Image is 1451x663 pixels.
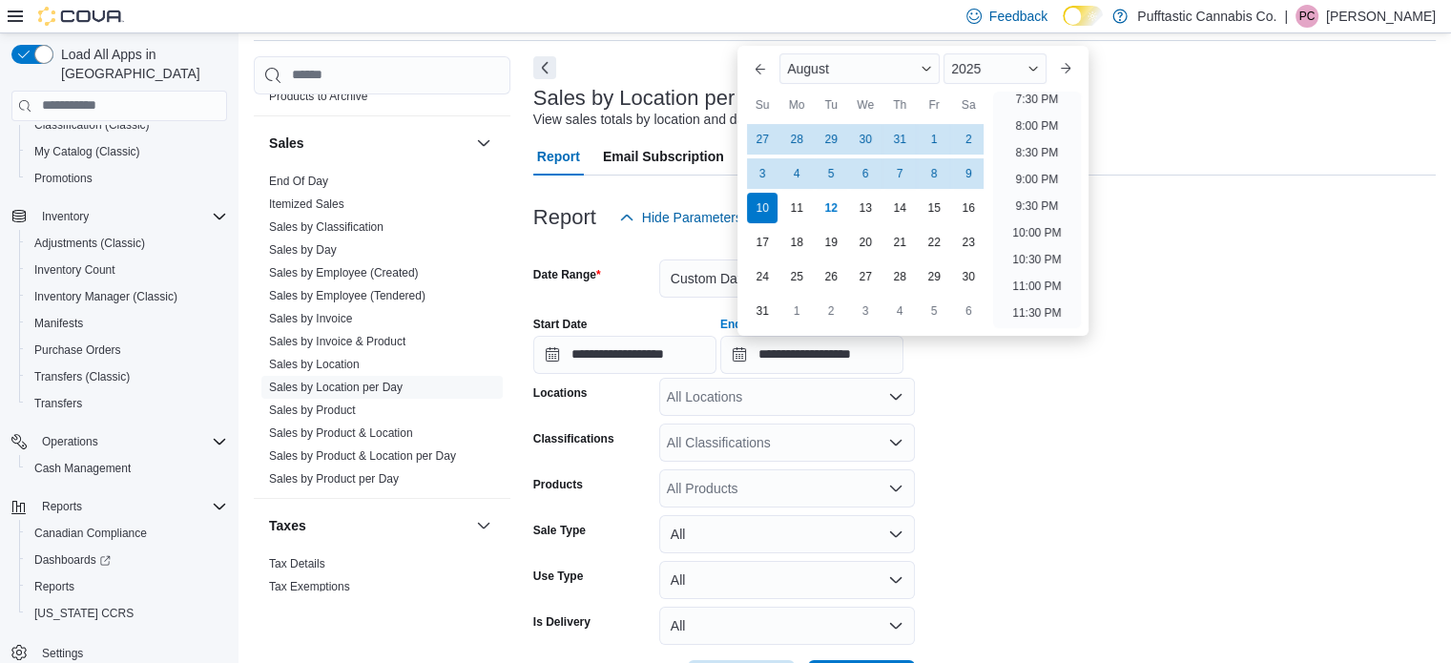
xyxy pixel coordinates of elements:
[53,45,227,83] span: Load All Apps in [GEOGRAPHIC_DATA]
[781,193,812,223] div: day-11
[850,261,881,292] div: day-27
[533,87,778,110] h3: Sales by Location per Day
[34,117,150,133] span: Classification (Classic)
[919,90,949,120] div: Fr
[269,289,425,302] a: Sales by Employee (Tendered)
[953,193,984,223] div: day-16
[34,144,140,159] span: My Catalog (Classic)
[919,296,949,326] div: day-5
[34,579,74,594] span: Reports
[659,561,915,599] button: All
[269,449,456,463] a: Sales by Product & Location per Day
[27,549,227,571] span: Dashboards
[269,334,405,349] span: Sales by Invoice & Product
[888,389,903,404] button: Open list of options
[34,461,131,476] span: Cash Management
[919,227,949,258] div: day-22
[1063,6,1103,26] input: Dark Mode
[888,481,903,496] button: Open list of options
[269,134,304,153] h3: Sales
[269,197,344,212] span: Itemized Sales
[19,455,235,482] button: Cash Management
[781,158,812,189] div: day-4
[19,363,235,390] button: Transfers (Classic)
[747,158,777,189] div: day-3
[533,317,588,332] label: Start Date
[27,259,227,281] span: Inventory Count
[27,232,227,255] span: Adjustments (Classic)
[611,198,750,237] button: Hide Parameters
[27,259,123,281] a: Inventory Count
[34,552,111,568] span: Dashboards
[27,392,90,415] a: Transfers
[747,227,777,258] div: day-17
[27,365,137,388] a: Transfers (Classic)
[989,7,1047,26] span: Feedback
[42,499,82,514] span: Reports
[816,90,846,120] div: Tu
[42,434,98,449] span: Operations
[34,606,134,621] span: [US_STATE] CCRS
[19,337,235,363] button: Purchase Orders
[533,267,601,282] label: Date Range
[27,522,155,545] a: Canadian Compliance
[603,137,724,176] span: Email Subscription
[269,472,399,486] a: Sales by Product per Day
[747,90,777,120] div: Su
[269,288,425,303] span: Sales by Employee (Tendered)
[27,392,227,415] span: Transfers
[745,122,985,328] div: August, 2025
[269,579,350,594] span: Tax Exemptions
[816,193,846,223] div: day-12
[816,261,846,292] div: day-26
[269,557,325,570] a: Tax Details
[816,227,846,258] div: day-19
[1005,248,1068,271] li: 10:30 PM
[34,342,121,358] span: Purchase Orders
[1005,301,1068,324] li: 11:30 PM
[27,457,227,480] span: Cash Management
[269,357,360,372] span: Sales by Location
[533,385,588,401] label: Locations
[269,220,383,234] a: Sales by Classification
[19,230,235,257] button: Adjustments (Classic)
[269,266,419,280] a: Sales by Employee (Created)
[1299,5,1316,28] span: PC
[269,516,306,535] h3: Taxes
[659,607,915,645] button: All
[254,170,510,498] div: Sales
[884,227,915,258] div: day-21
[884,193,915,223] div: day-14
[1296,5,1318,28] div: Preeya Chauhan
[34,205,227,228] span: Inventory
[19,112,235,138] button: Classification (Classic)
[1005,275,1068,298] li: 11:00 PM
[919,193,949,223] div: day-15
[269,381,403,394] a: Sales by Location per Day
[659,515,915,553] button: All
[1137,5,1276,28] p: Pufftastic Cannabis Co.
[642,208,742,227] span: Hide Parameters
[720,317,770,332] label: End Date
[4,203,235,230] button: Inventory
[269,426,413,440] a: Sales by Product & Location
[269,311,352,326] span: Sales by Invoice
[34,262,115,278] span: Inventory Count
[919,158,949,189] div: day-8
[747,193,777,223] div: day-10
[38,7,124,26] img: Cova
[533,477,583,492] label: Products
[34,171,93,186] span: Promotions
[816,158,846,189] div: day-5
[269,358,360,371] a: Sales by Location
[953,124,984,155] div: day-2
[19,600,235,627] button: [US_STATE] CCRS
[953,296,984,326] div: day-6
[269,175,328,188] a: End Of Day
[781,261,812,292] div: day-25
[269,265,419,280] span: Sales by Employee (Created)
[269,90,367,103] a: Products to Archive
[953,90,984,120] div: Sa
[19,283,235,310] button: Inventory Manager (Classic)
[884,296,915,326] div: day-4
